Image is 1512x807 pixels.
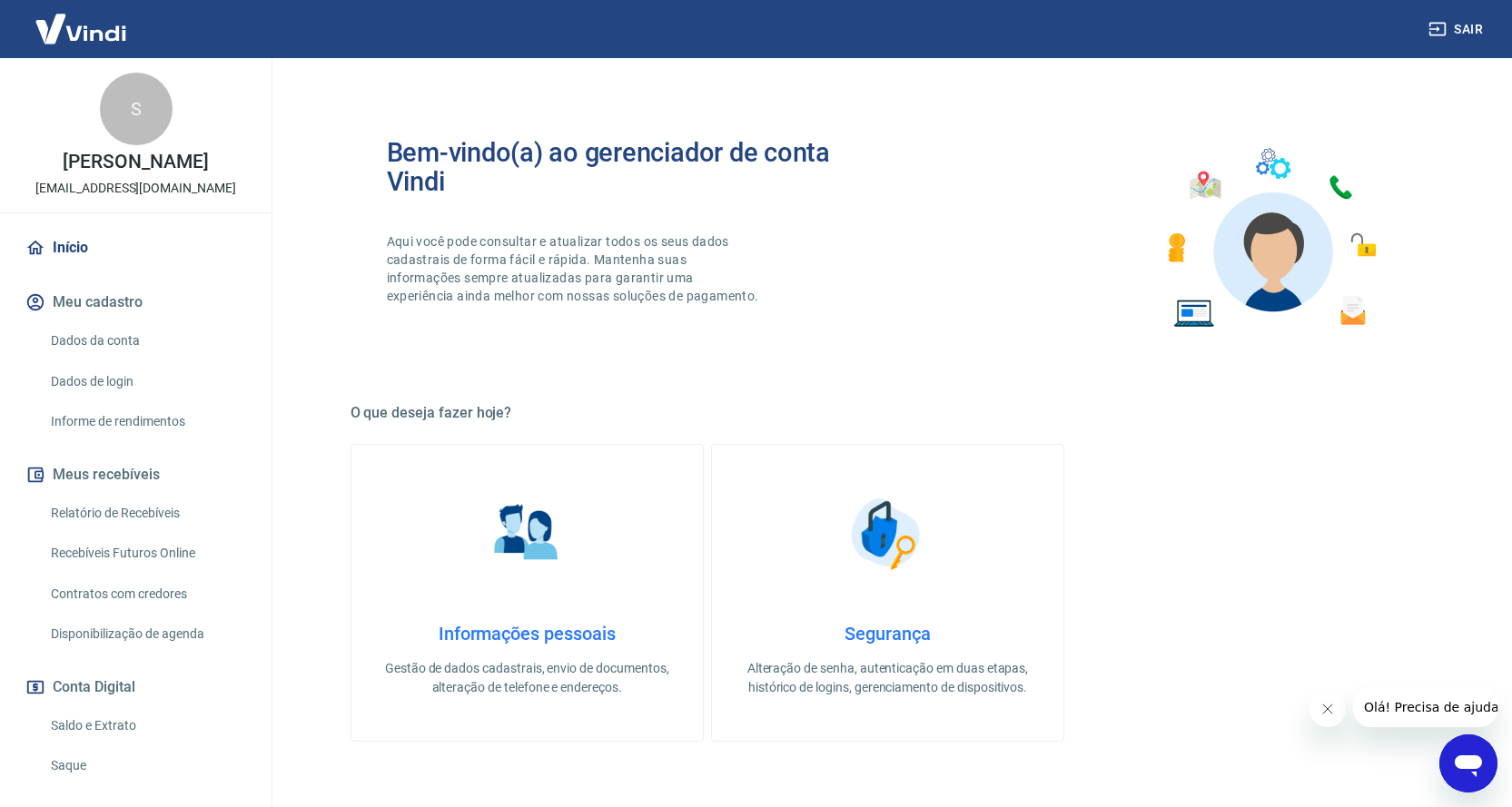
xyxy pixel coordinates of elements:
[842,488,933,579] img: Segurança
[22,228,250,268] a: Início
[22,455,250,495] button: Meus recebíveis
[44,707,250,744] a: Saldo e Extrato
[711,444,1064,742] a: SegurançaSegurançaAlteração de senha, autenticação em duas etapas, histórico de logins, gerenciam...
[44,363,250,400] a: Dados de login
[35,179,236,198] p: [EMAIL_ADDRESS][DOMAIN_NAME]
[22,1,140,56] img: Vindi
[22,667,250,707] button: Conta Digital
[44,615,250,653] a: Disponibilização de agenda
[351,444,704,742] a: Informações pessoaisInformações pessoaisGestão de dados cadastrais, envio de documentos, alteraçã...
[387,138,888,196] h2: Bem-vindo(a) ao gerenciador de conta Vindi
[1151,138,1389,339] img: Imagem de um avatar masculino com diversos icones exemplificando as funcionalidades do gerenciado...
[44,576,250,613] a: Contratos com credores
[380,659,674,697] p: Gestão de dados cadastrais, envio de documentos, alteração de telefone e endereços.
[44,495,250,532] a: Relatório de Recebíveis
[63,153,208,172] p: [PERSON_NAME]
[351,404,1426,422] h5: O que deseja fazer hoje?
[481,488,572,579] img: Informações pessoais
[1439,734,1497,792] iframe: Botão para abrir a janela de mensagens
[1309,691,1346,727] iframe: Fechar mensagem
[44,747,250,784] a: Saque
[1353,687,1497,727] iframe: Mensagem da empresa
[387,232,763,305] p: Aqui você pode consultar e atualizar todos os seus dados cadastrais de forma fácil e rápida. Mant...
[44,535,250,572] a: Recebíveis Futuros Online
[100,73,173,145] div: S
[44,403,250,440] a: Informe de rendimentos
[11,13,153,27] span: Olá! Precisa de ajuda?
[22,282,250,322] button: Meu cadastro
[44,322,250,359] a: Dados da conta
[741,623,1034,645] h4: Segurança
[1425,13,1490,46] button: Sair
[380,623,674,645] h4: Informações pessoais
[741,659,1034,697] p: Alteração de senha, autenticação em duas etapas, histórico de logins, gerenciamento de dispositivos.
